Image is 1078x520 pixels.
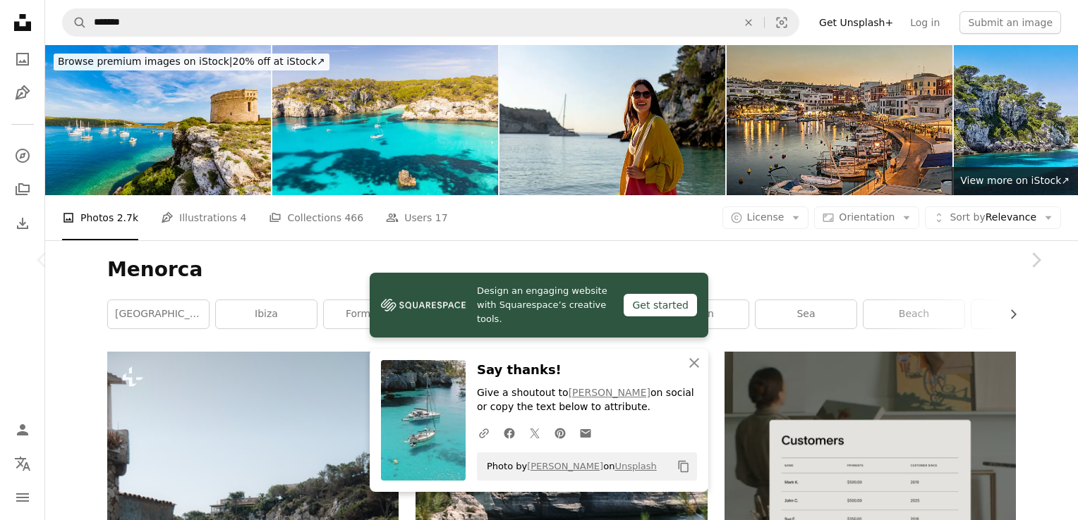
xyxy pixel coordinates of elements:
[8,416,37,444] a: Log in / Sign up
[8,45,37,73] a: Photos
[547,419,573,447] a: Share on Pinterest
[435,210,448,225] span: 17
[950,211,985,223] span: Sort by
[839,211,895,223] span: Orientation
[241,210,247,225] span: 4
[477,284,612,326] span: Design an engaging website with Squarespace’s creative tools.
[765,9,799,36] button: Visual search
[573,419,598,447] a: Share over email
[733,9,764,36] button: Clear
[477,386,697,414] p: Give a shoutout to on social or copy the text below to attribute.
[756,300,856,328] a: sea
[107,257,1016,283] h1: Menorca
[902,11,948,34] a: Log in
[727,45,952,195] img: Es Castells town in Menorca
[8,142,37,170] a: Explore
[480,455,657,478] span: Photo by on
[864,300,964,328] a: beach
[272,45,498,195] img: Menorca Island in the Balearic Islands. Holiday landscape of a coastline of beaches and beautiful...
[497,419,522,447] a: Share on Facebook
[971,300,1072,328] a: coast
[381,295,466,316] img: file-1606177908946-d1eed1cbe4f5image
[952,167,1078,195] a: View more on iStock↗
[672,454,696,478] button: Copy to clipboard
[522,419,547,447] a: Share on Twitter
[386,195,448,240] a: Users 17
[269,195,363,240] a: Collections 466
[370,273,708,338] a: Design an engaging website with Squarespace’s creative tools.Get started
[527,461,603,471] a: [PERSON_NAME]
[624,294,697,316] div: Get started
[960,175,1070,186] span: View more on iStock ↗
[747,211,785,223] span: License
[925,206,1061,229] button: Sort byRelevance
[45,45,271,195] img: Small bay at La Mola Mahon Minorca Spain
[324,300,425,328] a: formentera
[45,45,338,79] a: Browse premium images on iStock|20% off at iStock↗
[108,300,209,328] a: [GEOGRAPHIC_DATA]
[811,11,902,34] a: Get Unsplash+
[344,210,363,225] span: 466
[959,11,1061,34] button: Submit an image
[58,56,325,67] span: 20% off at iStock ↗
[499,45,725,195] img: Young woman smiling at the beach in Menorca, Balearic Islands, Spain
[63,9,87,36] button: Search Unsplash
[8,79,37,107] a: Illustrations
[722,206,809,229] button: License
[950,211,1036,225] span: Relevance
[993,192,1078,328] a: Next
[814,206,919,229] button: Orientation
[161,195,246,240] a: Illustrations 4
[8,175,37,204] a: Collections
[62,8,799,37] form: Find visuals sitewide
[8,483,37,512] button: Menu
[477,360,697,380] h3: Say thanks!
[216,300,317,328] a: ibiza
[569,387,650,398] a: [PERSON_NAME]
[614,461,656,471] a: Unsplash
[58,56,232,67] span: Browse premium images on iStock |
[8,450,37,478] button: Language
